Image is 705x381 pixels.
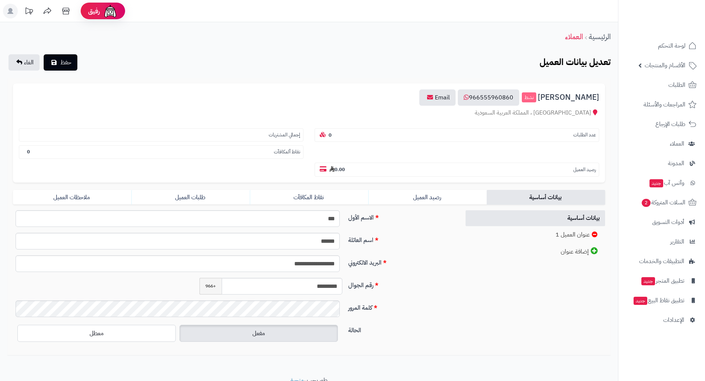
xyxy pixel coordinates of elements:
small: نشط [522,92,536,103]
span: السلات المتروكة [641,197,685,208]
span: جديد [641,277,655,285]
a: ملاحظات العميل [13,190,131,205]
span: طلبات الإرجاع [655,119,685,129]
small: رصيد العميل [573,166,596,173]
a: المدونة [623,154,701,172]
span: +966 [199,278,222,295]
a: التقارير [623,233,701,251]
span: جديد [634,297,647,305]
a: الإعدادات [623,311,701,329]
a: 966555960860 [458,89,519,106]
a: المراجعات والأسئلة [623,96,701,113]
span: المراجعات والأسئلة [644,99,685,110]
a: الرئيسية [589,31,611,42]
span: الغاء [24,58,34,67]
a: العملاء [623,135,701,153]
small: عدد الطلبات [573,132,596,139]
span: [PERSON_NAME] [538,93,599,102]
span: معطل [90,329,104,338]
span: جديد [649,179,663,187]
a: الغاء [9,54,40,71]
a: بيانات أساسية [466,210,605,226]
a: عنوان العميل 1 [466,227,605,243]
label: البريد الالكتروني [345,255,457,267]
span: العملاء [670,139,684,149]
div: [GEOGRAPHIC_DATA] ، المملكة العربية السعودية [19,109,599,117]
a: تطبيق المتجرجديد [623,272,701,290]
span: وآتس آب [649,178,684,188]
a: Email [419,89,456,106]
span: التطبيقات والخدمات [639,256,684,266]
span: تطبيق المتجر [641,276,684,286]
span: لوحة التحكم [658,41,685,51]
label: كلمة المرور [345,300,457,312]
a: العملاء [565,31,583,42]
span: حفظ [60,58,71,67]
span: رفيق [88,7,100,16]
a: رصيد العميل [368,190,487,205]
small: إجمالي المشتريات [269,132,300,139]
span: تطبيق نقاط البيع [633,295,684,306]
span: مفعل [252,329,265,338]
span: الأقسام والمنتجات [645,60,685,71]
a: إضافة عنوان [466,244,605,260]
span: الإعدادات [663,315,684,325]
b: تعديل بيانات العميل [540,55,611,69]
b: 0.00 [329,166,345,173]
a: أدوات التسويق [623,213,701,231]
label: الاسم الأول [345,210,457,222]
button: حفظ [44,54,77,71]
img: logo-2.png [655,20,698,35]
label: اسم العائلة [345,233,457,245]
b: 0 [27,148,30,155]
b: 0 [329,132,332,139]
img: ai-face.png [103,4,118,18]
span: أدوات التسويق [652,217,684,227]
label: رقم الجوال [345,278,457,290]
label: الحالة [345,323,457,335]
span: المدونة [668,158,684,169]
a: طلبات العميل [131,190,250,205]
a: السلات المتروكة2 [623,194,701,211]
a: تطبيق نقاط البيعجديد [623,292,701,309]
a: الطلبات [623,76,701,94]
small: نقاط ألمكافآت [274,149,300,156]
a: تحديثات المنصة [20,4,38,20]
a: نقاط المكافآت [250,190,368,205]
span: الطلبات [668,80,685,90]
span: 2 [642,199,651,207]
a: بيانات أساسية [487,190,605,205]
a: التطبيقات والخدمات [623,252,701,270]
a: طلبات الإرجاع [623,115,701,133]
a: وآتس آبجديد [623,174,701,192]
a: لوحة التحكم [623,37,701,55]
span: التقارير [670,237,684,247]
